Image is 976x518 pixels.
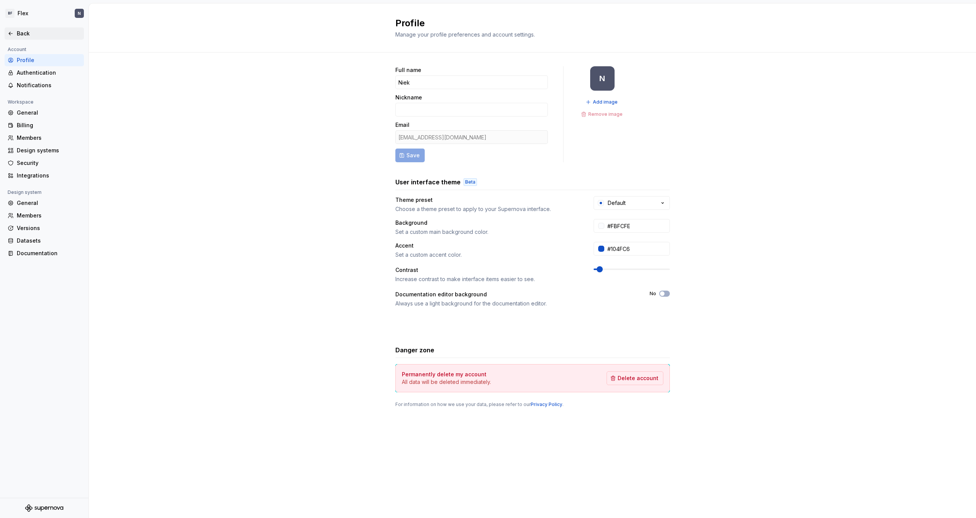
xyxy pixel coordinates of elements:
a: Datasets [5,235,84,247]
div: Accent [395,242,580,249]
div: Set a custom main background color. [395,228,580,236]
div: Set a custom accent color. [395,251,580,259]
span: Add image [593,99,618,105]
a: Integrations [5,169,84,182]
button: Delete account [607,371,663,385]
div: N [599,75,605,82]
a: Notifications [5,79,84,91]
div: Beta [464,178,477,186]
svg: Supernova Logo [25,504,63,512]
div: Account [5,45,29,54]
label: No [650,291,656,297]
a: General [5,107,84,119]
div: Back [17,30,81,37]
div: Always use a light background for the documentation editor. [395,300,636,307]
div: Design system [5,188,45,197]
div: Versions [17,224,81,232]
div: For information on how we use your data, please refer to our . [395,401,670,408]
a: Members [5,132,84,144]
a: General [5,197,84,209]
a: Back [5,27,84,40]
a: Documentation [5,247,84,259]
h3: Danger zone [395,345,434,355]
a: Design systems [5,144,84,157]
div: Workspace [5,98,37,107]
a: Privacy Policy [531,401,562,407]
a: Security [5,157,84,169]
h3: User interface theme [395,177,461,187]
div: N [78,10,81,16]
h2: Profile [395,17,661,29]
a: Members [5,209,84,222]
label: Email [395,121,409,129]
div: Flex [18,10,28,17]
div: Profile [17,56,81,64]
div: Documentation editor background [395,291,636,298]
div: General [17,109,81,117]
div: Members [17,134,81,142]
div: Default [608,199,626,207]
div: Datasets [17,237,81,245]
input: #104FC6 [604,242,670,256]
div: Billing [17,122,81,129]
div: Integrations [17,172,81,179]
a: Profile [5,54,84,66]
input: #FFFFFF [604,219,670,233]
a: Billing [5,119,84,131]
h4: Permanently delete my account [402,371,486,378]
div: Theme preset [395,196,580,204]
p: All data will be deleted immediately. [402,378,491,386]
div: Security [17,159,81,167]
div: Choose a theme preset to apply to your Supernova interface. [395,205,580,213]
div: Members [17,212,81,219]
label: Full name [395,66,421,74]
a: Versions [5,222,84,234]
div: Authentication [17,69,81,77]
label: Nickname [395,94,422,101]
div: General [17,199,81,207]
a: Authentication [5,67,84,79]
span: Delete account [618,374,658,382]
div: Increase contrast to make interface items easier to see. [395,275,580,283]
span: Manage your profile preferences and account settings. [395,31,535,38]
button: Add image [583,97,621,107]
div: BF [5,9,14,18]
div: Design systems [17,147,81,154]
div: Background [395,219,580,227]
div: Notifications [17,82,81,89]
div: Contrast [395,266,580,274]
button: Default [594,196,670,210]
button: BFFlexN [2,5,87,22]
div: Documentation [17,249,81,257]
